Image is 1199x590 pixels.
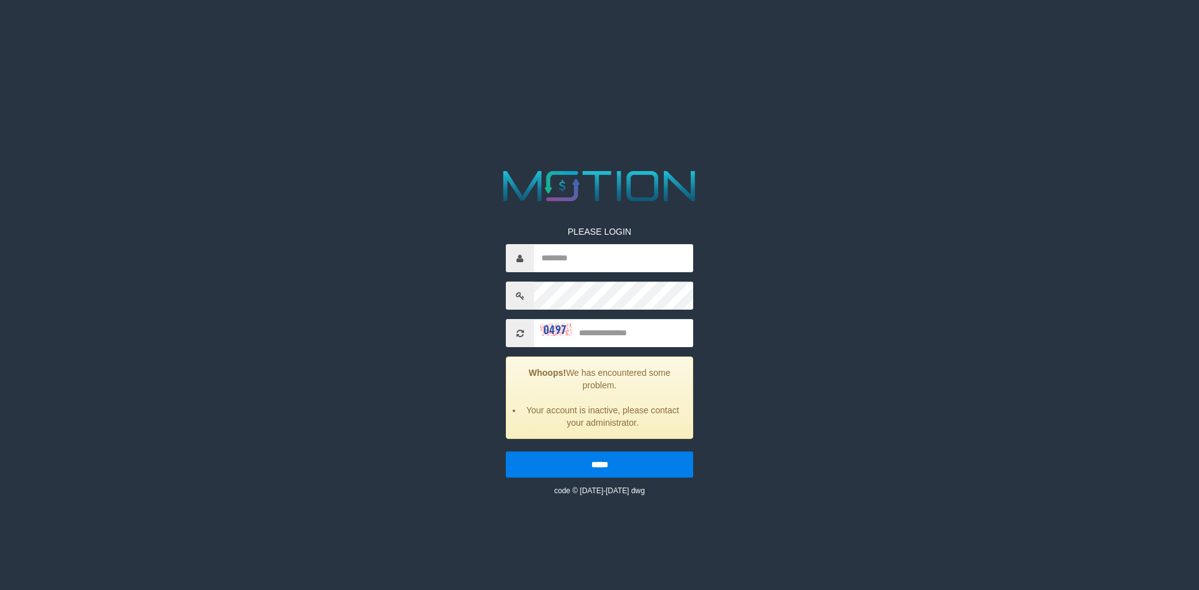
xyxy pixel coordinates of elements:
[506,356,693,439] div: We has encountered some problem.
[529,368,566,378] strong: Whoops!
[495,165,704,207] img: MOTION_logo.png
[554,486,644,495] small: code © [DATE]-[DATE] dwg
[506,225,693,238] p: PLEASE LOGIN
[522,404,683,429] li: Your account is inactive, please contact your administrator.
[540,323,571,336] img: captcha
